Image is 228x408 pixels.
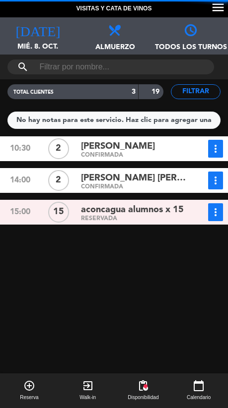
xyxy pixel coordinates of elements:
[15,22,60,36] i: [DATE]
[81,171,189,185] span: [PERSON_NAME] [PERSON_NAME]
[13,90,54,95] span: TOTAL CLIENTES
[81,139,155,154] span: [PERSON_NAME]
[208,140,223,158] button: more_vert
[17,61,29,73] i: search
[48,138,69,159] div: 2
[1,172,39,189] div: 14:00
[48,202,69,223] div: 15
[210,175,222,186] i: more_vert
[143,383,149,389] span: fiber_manual_record
[81,217,189,221] div: RESERVADA
[81,153,189,158] div: CONFIRMADA
[23,380,35,392] i: add_circle_outline
[208,203,223,221] button: more_vert
[193,380,205,392] i: calendar_today
[169,373,228,408] button: calendar_todayCalendario
[79,394,96,402] span: Walk-in
[38,59,183,74] input: Filtrar por nombre...
[152,88,161,95] strong: 19
[1,140,39,158] div: 10:30
[171,84,221,99] button: Filtrar
[82,380,94,392] i: exit_to_app
[76,4,152,14] span: Visitas y Cata de Vinos
[137,380,149,392] span: pending_actions
[210,143,222,155] i: more_vert
[81,203,184,217] span: aconcagua alumnos x 15
[210,206,222,218] i: more_vert
[59,373,117,408] button: exit_to_appWalk-in
[81,185,189,189] div: CONFIRMADA
[187,394,211,402] span: Calendario
[16,115,212,126] div: No hay notas para este servicio. Haz clic para agregar una
[208,172,223,189] button: more_vert
[20,394,38,402] span: Reserva
[1,203,39,221] div: 15:00
[132,88,136,95] strong: 3
[48,170,69,191] div: 2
